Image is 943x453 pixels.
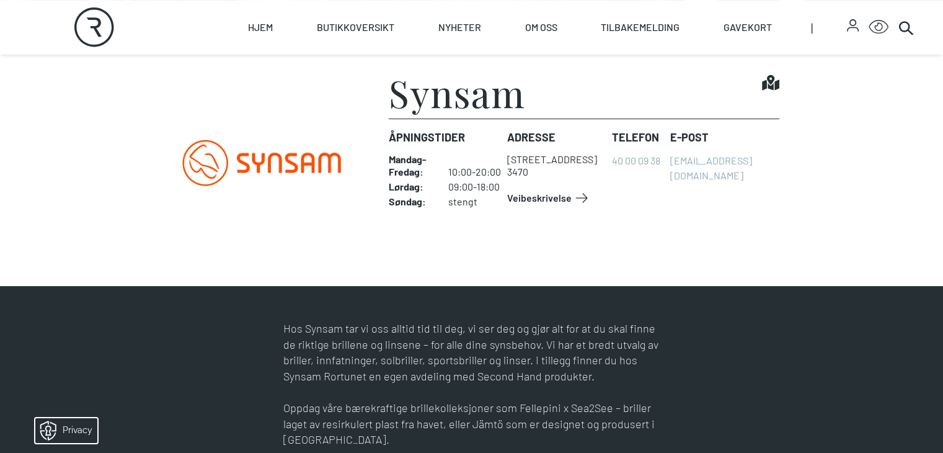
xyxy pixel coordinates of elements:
[389,181,436,193] dt: Lørdag :
[507,188,591,208] a: Veibeskrivelse
[507,153,597,166] div: [STREET_ADDRESS]
[283,400,660,448] p: Oppdag våre bærekraftige brillekolleksjoner som Fellepini x Sea2See – briller laget av resirkuler...
[389,153,436,178] dt: Mandag - Fredag :
[389,195,436,208] dt: Søndag :
[12,414,113,447] iframe: Manage Preferences
[507,129,602,146] dt: Adresse
[448,181,504,193] dd: 09:00-18:00
[670,155,752,181] a: [EMAIL_ADDRESS][DOMAIN_NAME]
[899,239,943,248] details: Attribution
[612,129,660,146] dt: Telefon
[869,17,888,37] button: Open Accessibility Menu
[670,129,779,146] dt: E-post
[448,195,504,208] dd: stengt
[389,129,497,146] dt: Åpningstider
[507,191,572,205] span: Veibeskrivelse
[283,321,660,384] p: Hos Synsam tar vi oss alltid tid til deg, vi ser deg og gjør alt for at du skal finne de riktige ...
[448,153,504,178] dd: 10:00-20:00
[902,241,932,248] div: © Mappedin
[612,155,660,166] a: 40 00 09 38
[389,74,525,111] h1: Synsam
[507,166,528,177] span: 3470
